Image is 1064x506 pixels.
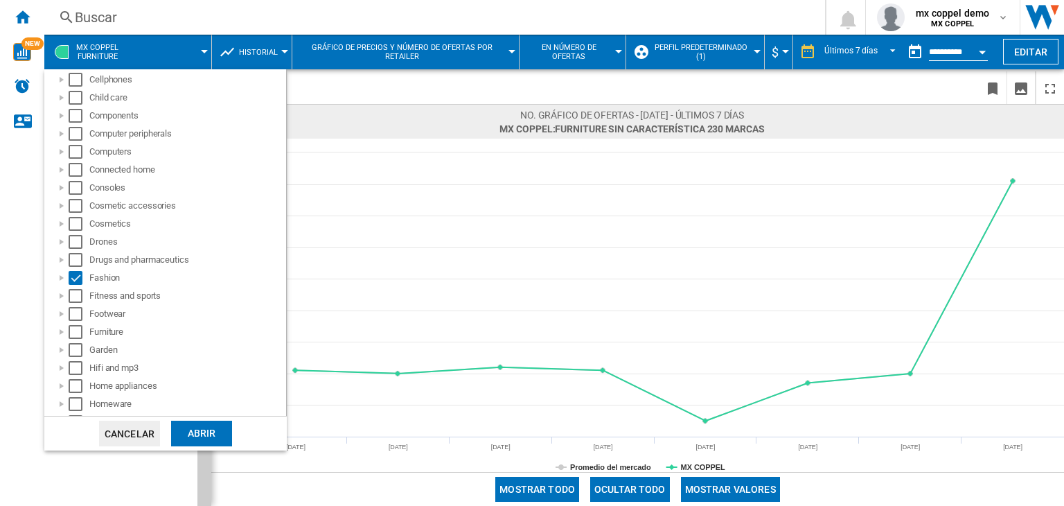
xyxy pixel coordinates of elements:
md-checkbox: Select [69,271,89,285]
md-checkbox: Select [69,109,89,123]
div: Cosmetic accessories [89,199,284,213]
div: Fitness and sports [89,289,284,303]
md-checkbox: Select [69,343,89,357]
md-checkbox: Select [69,397,89,411]
div: Abrir [171,421,232,446]
md-checkbox: Select [69,415,89,429]
div: Home appliances [89,379,284,393]
div: In-car technology [89,415,284,429]
md-checkbox: Select [69,199,89,213]
md-checkbox: Select [69,253,89,267]
div: Cosmetics [89,217,284,231]
div: Drones [89,235,284,249]
md-checkbox: Select [69,91,89,105]
md-checkbox: Select [69,325,89,339]
div: Homeware [89,397,284,411]
div: Components [89,109,284,123]
div: Connected home [89,163,284,177]
md-checkbox: Select [69,361,89,375]
div: Consoles [89,181,284,195]
div: Child care [89,91,284,105]
md-checkbox: Select [69,217,89,231]
div: Hifi and mp3 [89,361,284,375]
md-checkbox: Select [69,307,89,321]
md-checkbox: Select [69,379,89,393]
div: Furniture [89,325,284,339]
md-checkbox: Select [69,163,89,177]
div: Computers [89,145,284,159]
md-checkbox: Select [69,145,89,159]
div: Cellphones [89,73,284,87]
div: Footwear [89,307,284,321]
md-checkbox: Select [69,127,89,141]
div: Drugs and pharmaceutics [89,253,284,267]
md-checkbox: Select [69,289,89,303]
md-checkbox: Select [69,73,89,87]
md-checkbox: Select [69,181,89,195]
button: Cancelar [99,421,160,446]
div: Computer peripherals [89,127,284,141]
div: Fashion [89,271,284,285]
div: Garden [89,343,284,357]
md-checkbox: Select [69,235,89,249]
